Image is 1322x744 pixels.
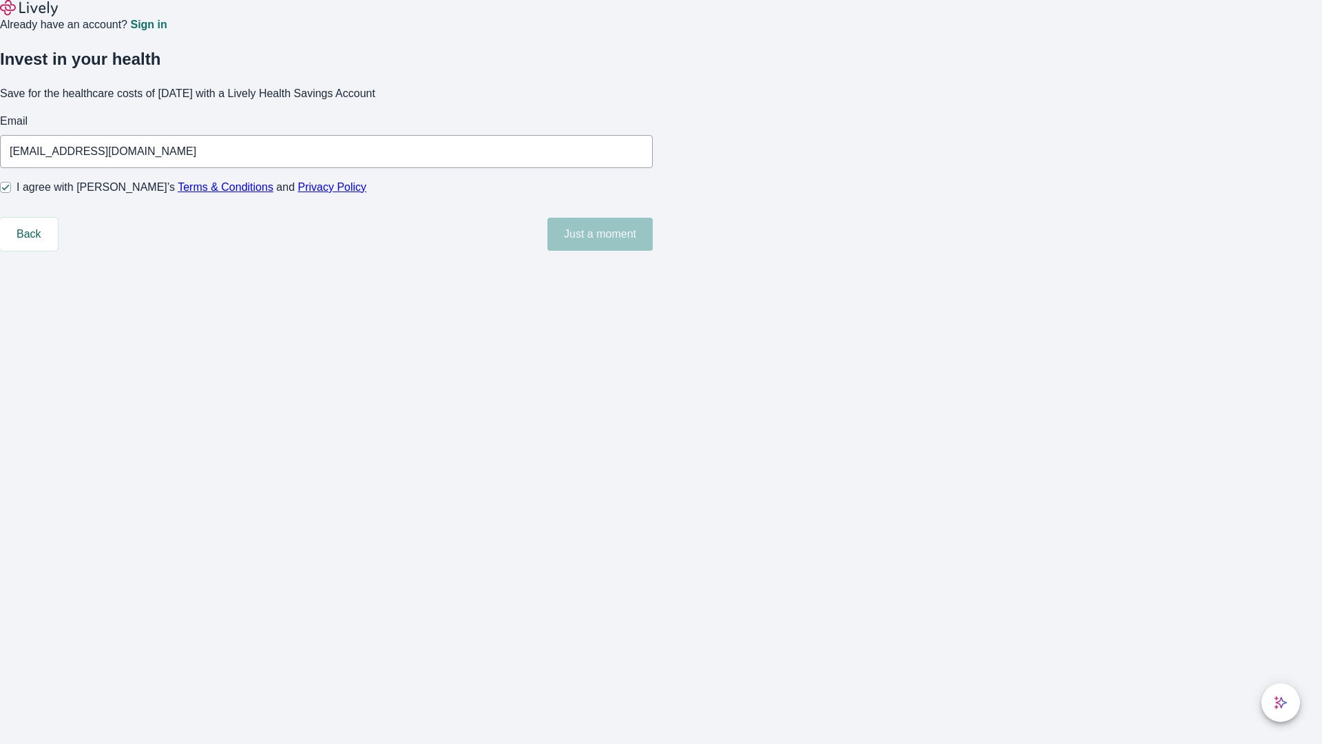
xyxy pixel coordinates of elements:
svg: Lively AI Assistant [1274,696,1288,710]
a: Sign in [130,19,167,30]
button: chat [1261,683,1300,722]
a: Terms & Conditions [178,181,273,193]
a: Privacy Policy [298,181,367,193]
span: I agree with [PERSON_NAME]’s and [17,179,366,196]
